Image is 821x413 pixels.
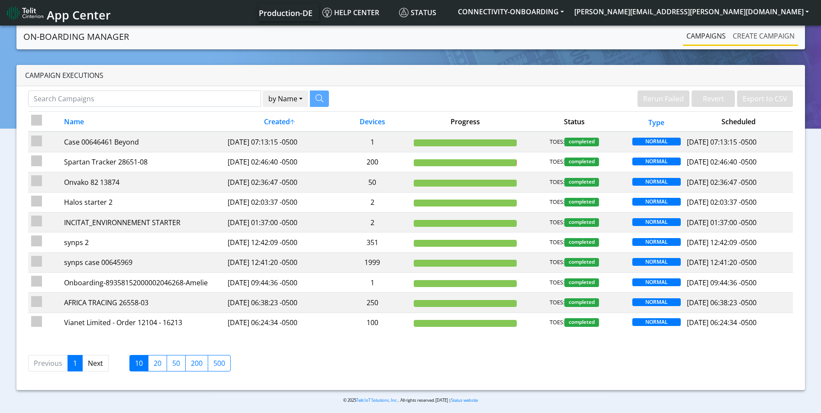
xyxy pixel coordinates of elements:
[225,232,334,252] td: [DATE] 12:42:09 -0500
[259,8,312,18] span: Production-DE
[550,178,564,187] span: TOES:
[632,238,681,246] span: NORMAL
[225,293,334,313] td: [DATE] 06:38:23 -0500
[564,198,599,206] span: completed
[334,152,411,172] td: 200
[334,192,411,212] td: 2
[64,137,222,147] div: Case 00646461 Beyond
[263,90,308,107] button: by Name
[632,298,681,306] span: NORMAL
[64,257,222,268] div: synps case 00645969
[225,112,334,132] th: Created
[334,172,411,192] td: 50
[399,8,436,17] span: Status
[692,90,735,107] button: Revert
[687,157,757,167] span: [DATE] 02:46:40 -0500
[225,212,334,232] td: [DATE] 01:37:00 -0500
[64,177,222,187] div: Onvako 82 13874
[148,355,167,371] label: 20
[550,278,564,287] span: TOES:
[550,298,564,307] span: TOES:
[687,197,757,207] span: [DATE] 02:03:37 -0500
[64,237,222,248] div: synps 2
[225,152,334,172] td: [DATE] 02:46:40 -0500
[637,90,689,107] button: Rerun Failed
[258,4,312,21] a: Your current platform instance
[225,252,334,272] td: [DATE] 12:41:20 -0500
[64,217,222,228] div: INCITAT_ENVIRONNEMENT STARTER
[632,158,681,165] span: NORMAL
[185,355,208,371] label: 200
[225,172,334,192] td: [DATE] 02:36:47 -0500
[23,28,129,45] a: On-Boarding Manager
[550,158,564,166] span: TOES:
[550,218,564,227] span: TOES:
[334,132,411,152] td: 1
[564,258,599,267] span: completed
[7,3,109,22] a: App Center
[319,4,396,21] a: Help center
[451,397,478,403] a: Status website
[687,177,757,187] span: [DATE] 02:36:47 -0500
[208,355,231,371] label: 500
[64,277,222,288] div: Onboarding-89358152000002046268-Amelie
[687,137,757,147] span: [DATE] 07:13:15 -0500
[61,112,225,132] th: Name
[564,218,599,227] span: completed
[225,192,334,212] td: [DATE] 02:03:37 -0500
[687,318,757,327] span: [DATE] 06:24:34 -0500
[687,218,757,227] span: [DATE] 01:37:00 -0500
[16,65,805,86] div: Campaign Executions
[334,313,411,332] td: 100
[550,318,564,327] span: TOES:
[68,355,83,371] a: 1
[687,258,757,267] span: [DATE] 12:41:20 -0500
[225,313,334,332] td: [DATE] 06:24:34 -0500
[453,4,569,19] button: CONNECTIVITY-ONBOARDING
[334,112,411,132] th: Devices
[334,273,411,293] td: 1
[520,112,629,132] th: Status
[64,197,222,207] div: Halos starter 2
[7,6,43,20] img: logo-telit-cinterion-gw-new.png
[334,232,411,252] td: 351
[684,112,793,132] th: Scheduled
[564,138,599,146] span: completed
[322,8,332,17] img: knowledge.svg
[550,238,564,247] span: TOES:
[550,258,564,267] span: TOES:
[334,293,411,313] td: 250
[550,198,564,206] span: TOES:
[225,132,334,152] td: [DATE] 07:13:15 -0500
[632,138,681,145] span: NORMAL
[632,278,681,286] span: NORMAL
[396,4,453,21] a: Status
[632,198,681,206] span: NORMAL
[564,318,599,327] span: completed
[632,318,681,326] span: NORMAL
[629,112,684,132] th: Type
[737,90,793,107] button: Export to CSV
[129,355,148,371] label: 10
[334,252,411,272] td: 1999
[28,90,261,107] input: Search Campaigns
[632,218,681,226] span: NORMAL
[564,278,599,287] span: completed
[410,112,520,132] th: Progress
[550,138,564,146] span: TOES:
[687,238,757,247] span: [DATE] 12:42:09 -0500
[225,273,334,293] td: [DATE] 09:44:36 -0500
[334,212,411,232] td: 2
[729,27,798,45] a: Create campaign
[569,4,814,19] button: [PERSON_NAME][EMAIL_ADDRESS][PERSON_NAME][DOMAIN_NAME]
[167,355,186,371] label: 50
[64,297,222,308] div: AFRICA TRACING 26558-03
[64,317,222,328] div: Vianet Limited - Order 12104 - 16213
[564,298,599,307] span: completed
[683,27,729,45] a: Campaigns
[687,298,757,307] span: [DATE] 06:38:23 -0500
[687,278,757,287] span: [DATE] 09:44:36 -0500
[356,397,398,403] a: Telit IoT Solutions, Inc.
[47,7,111,23] span: App Center
[632,178,681,186] span: NORMAL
